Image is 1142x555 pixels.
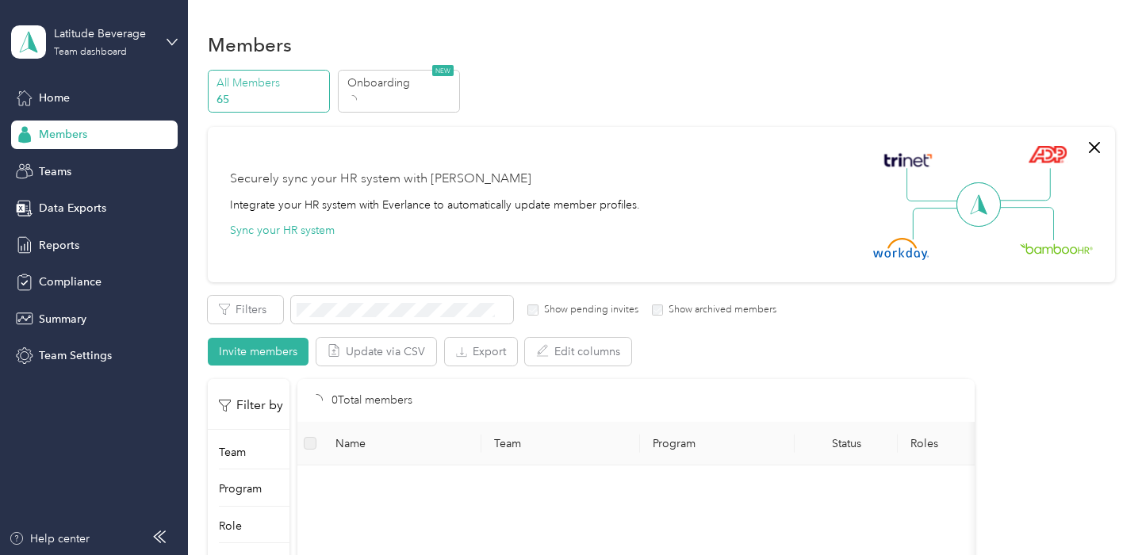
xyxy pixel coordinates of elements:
img: Workday [873,238,929,260]
p: All Members [217,75,324,91]
img: Line Left Down [912,207,968,239]
span: Reports [39,237,79,254]
span: Home [39,90,70,106]
iframe: Everlance-gr Chat Button Frame [1053,466,1142,555]
div: Integrate your HR system with Everlance to automatically update member profiles. [230,197,640,213]
label: Show pending invites [538,303,638,317]
span: Name [335,437,469,450]
div: Latitude Beverage [54,25,153,42]
th: Name [323,422,481,465]
img: Line Right Up [995,168,1051,201]
p: Program [219,480,262,497]
img: ADP [1028,145,1067,163]
p: 65 [217,91,324,108]
button: Sync your HR system [230,222,335,239]
th: Program [640,422,795,465]
p: Onboarding [347,75,455,91]
button: Help center [9,530,90,547]
img: Line Left Up [906,168,962,202]
span: Team Settings [39,347,112,364]
span: Compliance [39,274,102,290]
h1: Members [208,36,292,53]
button: Update via CSV [316,338,436,366]
img: Line Right Down [998,207,1054,241]
span: NEW [432,65,454,76]
label: Show archived members [663,303,776,317]
p: Role [219,518,242,534]
span: Data Exports [39,200,106,216]
p: Team [219,444,246,461]
span: Members [39,126,87,143]
span: Teams [39,163,71,180]
th: Roles [898,422,1056,465]
img: BambooHR [1020,243,1093,254]
button: Filters [208,296,283,323]
p: Filter by [219,396,283,415]
p: 0 Total members [331,392,412,409]
div: Team dashboard [54,48,127,57]
span: Summary [39,311,86,327]
button: Edit columns [525,338,631,366]
button: Invite members [208,338,308,366]
th: Team [481,422,640,465]
div: Securely sync your HR system with [PERSON_NAME] [230,170,531,189]
img: Trinet [880,149,936,171]
th: Status [795,422,898,465]
button: Export [445,338,517,366]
